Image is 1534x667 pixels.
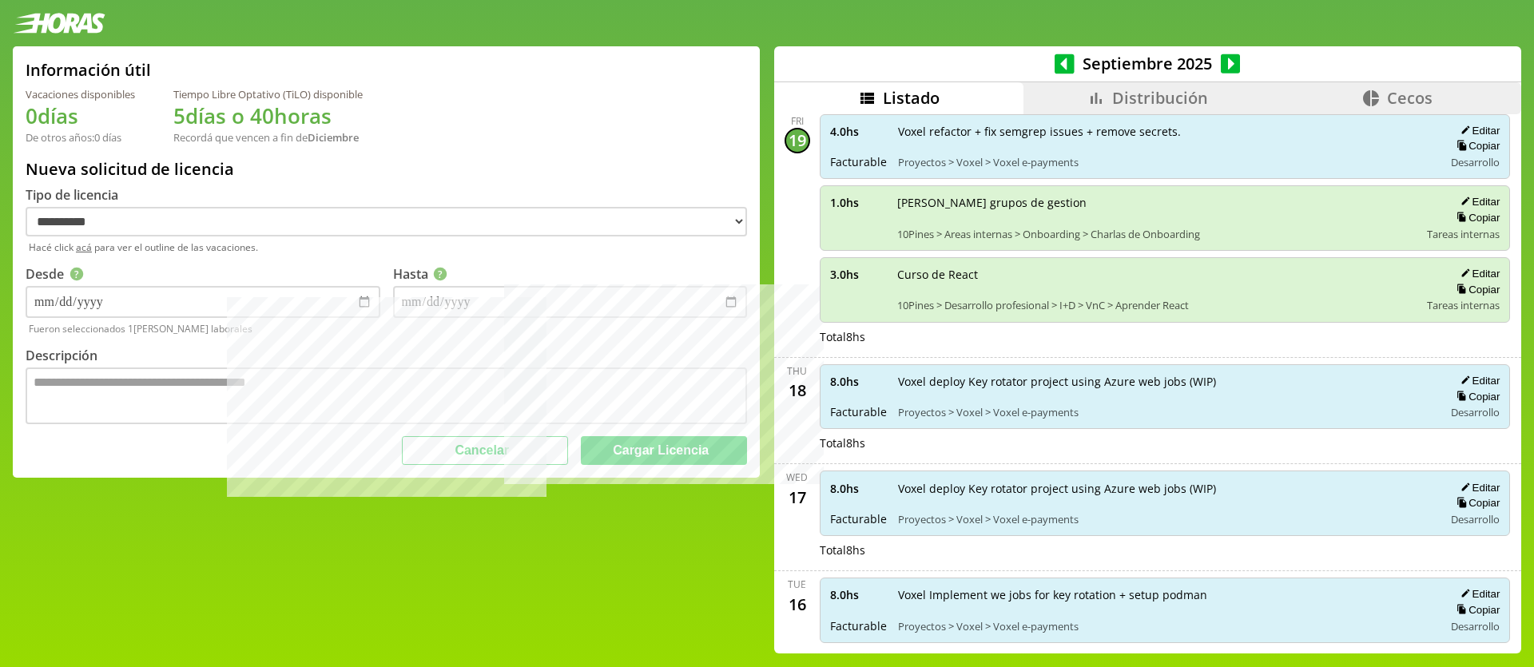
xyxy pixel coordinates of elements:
[26,367,747,424] textarea: Descripción
[883,87,940,109] span: Listado
[898,619,1433,633] span: Proyectos > Voxel > Voxel e-payments
[787,364,807,378] div: Thu
[1075,53,1221,74] span: Septiembre 2025
[1452,603,1500,617] button: Copiar
[70,268,84,281] article: Más información
[1456,587,1500,601] button: Editar
[434,268,447,281] span: ?
[1112,87,1208,109] span: Distribución
[1456,481,1500,494] button: Editar
[1451,405,1500,419] span: Desarrollo
[830,267,886,282] span: 3.0 hs
[898,405,1433,419] span: Proyectos > Voxel > Voxel e-payments
[26,87,135,101] div: Vacaciones disponibles
[26,207,747,236] select: Tipo de licencia
[1452,283,1500,296] button: Copiar
[1451,155,1500,169] span: Desarrollo
[1456,195,1500,208] button: Editar
[1451,512,1500,526] span: Desarrollo
[830,481,887,496] span: 8.0 hs
[173,101,363,130] h1: 5 días o 40 horas
[788,578,806,591] div: Tue
[785,128,810,153] div: 19
[26,130,135,145] div: De otros años: 0 días
[1427,227,1500,241] span: Tareas internas
[13,13,105,34] img: logotipo
[785,591,810,617] div: 16
[898,587,1433,602] span: Voxel Implement we jobs for key rotation + setup podman
[785,484,810,510] div: 17
[402,436,568,465] button: Cancelar
[830,195,886,210] span: 1.0 hs
[29,240,747,254] span: Hacé click para ver el outline de las vacaciones.
[455,443,509,457] span: Cancelar
[613,443,709,457] span: Cargar Licencia
[1387,87,1433,109] span: Cecos
[308,130,359,145] b: Diciembre
[26,265,85,283] label: Desde
[897,267,1417,282] span: Curso de React
[897,227,1417,241] span: 10Pines > Areas internas > Onboarding > Charlas de Onboarding
[820,329,1511,344] div: Total 8 hs
[1451,619,1500,633] span: Desarrollo
[1452,496,1500,510] button: Copiar
[29,322,747,335] span: Fueron seleccionados [PERSON_NAME] laborales
[1452,139,1500,153] button: Copiar
[581,436,747,465] button: Cargar Licencia
[26,347,747,364] div: Descripción
[830,154,887,169] span: Facturable
[898,124,1433,139] span: Voxel refactor + fix semgrep issues + remove secrets.
[830,618,887,633] span: Facturable
[820,435,1511,451] div: Total 8 hs
[791,114,804,128] div: Fri
[393,265,450,283] label: Hasta
[1452,390,1500,403] button: Copiar
[898,512,1433,526] span: Proyectos > Voxel > Voxel e-payments
[898,481,1433,496] span: Voxel deploy Key rotator project using Azure web jobs (WIP)
[26,59,151,81] h2: Información útil
[434,268,447,281] article: Más información
[173,87,363,101] div: Tiempo Libre Optativo (TiLO) disponible
[1456,374,1500,387] button: Editar
[26,101,135,130] h1: 0 días
[830,374,887,389] span: 8.0 hs
[830,404,887,419] span: Facturable
[830,587,887,602] span: 8.0 hs
[26,158,747,180] h2: Nueva solicitud de licencia
[897,298,1417,312] span: 10Pines > Desarrollo profesional > I+D > VnC > Aprender React
[897,195,1417,210] span: [PERSON_NAME] grupos de gestion
[1427,298,1500,312] span: Tareas internas
[830,124,887,139] span: 4.0 hs
[820,542,1511,558] div: Total 8 hs
[70,268,84,281] span: ?
[1456,267,1500,280] button: Editar
[173,130,363,145] div: Recordá que vencen a fin de
[26,186,747,204] div: Tipo de licencia
[1452,211,1500,224] button: Copiar
[774,114,1521,652] div: scrollable content
[898,155,1433,169] span: Proyectos > Voxel > Voxel e-payments
[76,240,92,254] a: acá
[785,378,810,403] div: 18
[830,511,887,526] span: Facturable
[820,649,1511,665] div: Total 8 hs
[128,322,133,335] span: 1
[1456,124,1500,137] button: Editar
[898,374,1433,389] span: Voxel deploy Key rotator project using Azure web jobs (WIP)
[786,470,808,484] div: Wed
